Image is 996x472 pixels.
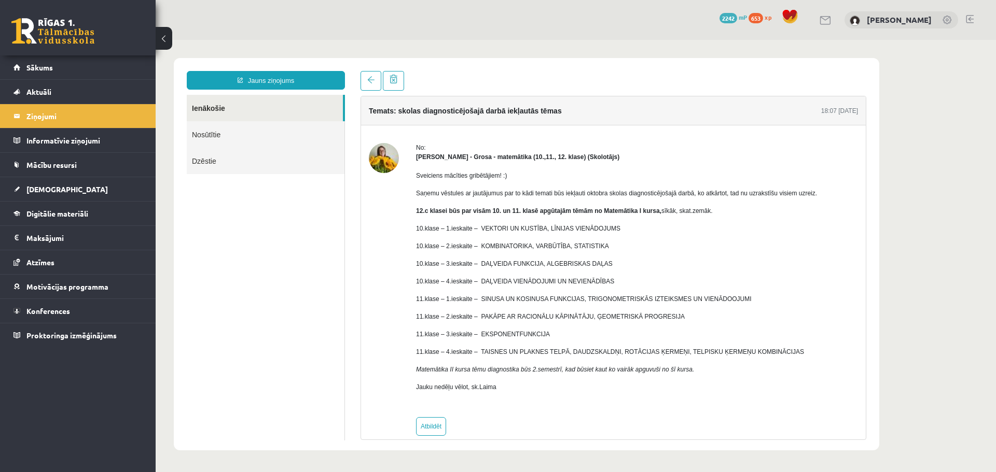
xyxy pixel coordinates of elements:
span: [DEMOGRAPHIC_DATA] [26,184,108,194]
p: 10.klase – 4.ieskaite – DAĻVEIDA VIENĀDOJUMI UN NEVIENĀDĪBAS [260,237,661,246]
a: Ienākošie [31,55,187,81]
em: Matemātika II kursa tēmu diagnostika būs 2.semestrī, kad būsiet kaut ko vairāk apguvuši no šī kursa. [260,326,538,333]
span: mP [739,13,747,21]
a: Proktoringa izmēģinājums [13,323,143,347]
p: 11.klase – 4.ieskaite – TAISNES UN PLAKNES TELPĀ, DAUDZSKALDŅI, ROTĀCIJAS ĶERMEŅI, TELPISKU ĶERME... [260,307,661,317]
h4: Temats: skolas diagnosticējošajā darbā iekļautās tēmas [213,67,406,75]
a: 2242 mP [720,13,747,21]
a: Sākums [13,55,143,79]
span: Atzīmes [26,258,54,267]
img: Laima Tukāne - Grosa - matemātika (10.,11., 12. klase) [213,103,243,133]
strong: 12.c klasei būs par visām 10. un 11. klasē apgūtajām tēmām no Matemātika I kursa, [260,167,506,175]
p: Sveiciens mācīties gribētājiem! :) [260,131,661,140]
legend: Ziņojumi [26,104,143,128]
a: Aktuāli [13,80,143,104]
span: xp [765,13,771,21]
span: Konferences [26,306,70,316]
p: sīkāk, skat.zemāk. [260,166,661,176]
div: No: [260,103,661,112]
a: [PERSON_NAME] [867,15,932,25]
span: Mācību resursi [26,160,77,169]
a: Jauns ziņojums [31,31,189,50]
a: Digitālie materiāli [13,202,143,225]
a: Nosūtītie [31,81,189,108]
p: 10.klase – 3.ieskaite – DAĻVEIDA FUNKCIJA, ALGEBRISKAS DAĻAS [260,219,661,228]
a: 653 xp [749,13,777,21]
a: Rīgas 1. Tālmācības vidusskola [11,18,94,44]
a: Motivācijas programma [13,275,143,298]
p: Saņemu vēstules ar jautājumus par to kādi temati būs iekļauti oktobra skolas diagnosticējošajā da... [260,149,661,158]
p: 11.klase – 1.ieskaite – SINUSA UN KOSINUSA FUNKCIJAS, TRIGONOMETRISKĀS IZTEIKSMES UN VIENĀDOOJUMI [260,254,661,264]
span: Digitālie materiāli [26,209,88,218]
p: 10.klase – 2.ieskaite – KOMBINATORIKA, VARBŪTĪBA, STATISTIKA [260,202,661,211]
p: Jauku nedēļu vēlot, sk.Laima [260,342,661,352]
p: 11.klase – 2.ieskaite – PAKĀPE AR RACIONĀLU KĀPINĀTĀJU, ĢEOMETRISKĀ PROGRESIJA [260,272,661,281]
legend: Informatīvie ziņojumi [26,128,143,152]
a: [DEMOGRAPHIC_DATA] [13,177,143,201]
img: Evelīna Keiša [850,16,860,26]
span: Sākums [26,63,53,72]
span: Motivācijas programma [26,282,108,291]
strong: [PERSON_NAME] - Grosa - matemātika (10.,11., 12. klase) (Skolotājs) [260,113,464,121]
legend: Maksājumi [26,226,143,250]
a: Atbildēt [260,377,290,396]
a: Maksājumi [13,226,143,250]
div: 18:07 [DATE] [666,66,702,76]
span: Aktuāli [26,87,51,96]
span: Proktoringa izmēģinājums [26,331,117,340]
p: 10.klase – 1.ieskaite – VEKTORI UN KUSTĪBA, LĪNIJAS VIENĀDOJUMS [260,184,661,193]
a: Dzēstie [31,108,189,134]
a: Ziņojumi [13,104,143,128]
p: 11.klase – 3.ieskaite – EKSPONENTFUNKCIJA [260,290,661,299]
a: Informatīvie ziņojumi [13,128,143,152]
a: Mācību resursi [13,153,143,177]
span: 653 [749,13,763,23]
a: Konferences [13,299,143,323]
a: Atzīmes [13,250,143,274]
span: 2242 [720,13,737,23]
